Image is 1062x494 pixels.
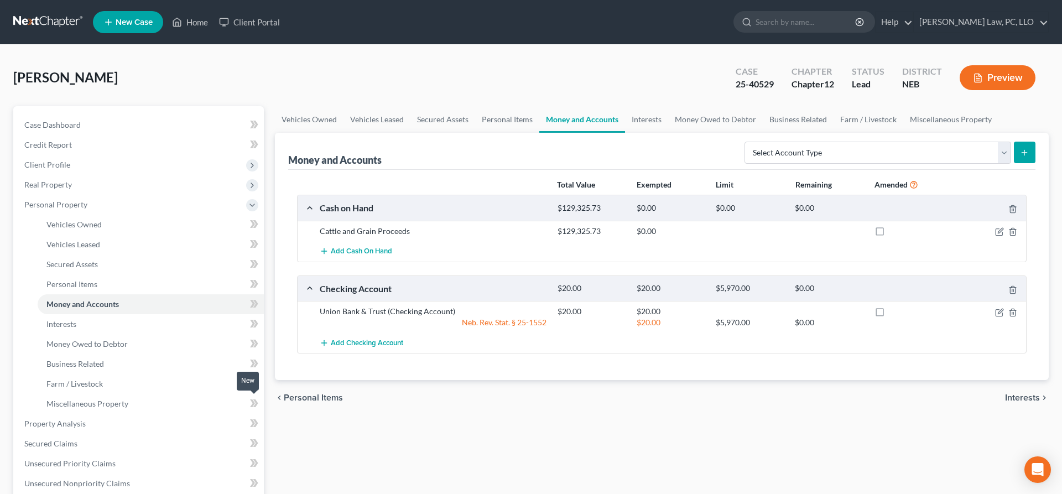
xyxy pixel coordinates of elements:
[24,180,72,189] span: Real Property
[1005,393,1049,402] button: Interests chevron_right
[15,434,264,454] a: Secured Claims
[24,479,130,488] span: Unsecured Nonpriority Claims
[314,283,552,294] div: Checking Account
[46,279,97,289] span: Personal Items
[13,69,118,85] span: [PERSON_NAME]
[24,200,87,209] span: Personal Property
[557,180,595,189] strong: Total Value
[15,115,264,135] a: Case Dashboard
[314,317,552,328] div: Neb. Rev. Stat. § 25-1552
[275,106,343,133] a: Vehicles Owned
[38,274,264,294] a: Personal Items
[38,314,264,334] a: Interests
[38,254,264,274] a: Secured Assets
[288,153,382,167] div: Money and Accounts
[116,18,153,27] span: New Case
[874,180,908,189] strong: Amended
[736,78,774,91] div: 25-40529
[24,140,72,149] span: Credit Report
[24,459,116,468] span: Unsecured Priority Claims
[343,106,410,133] a: Vehicles Leased
[668,106,763,133] a: Money Owed to Debtor
[410,106,475,133] a: Secured Assets
[1040,393,1049,402] i: chevron_right
[631,317,710,328] div: $20.00
[38,334,264,354] a: Money Owed to Debtor
[46,319,76,329] span: Interests
[637,180,671,189] strong: Exempted
[38,354,264,374] a: Business Related
[38,374,264,394] a: Farm / Livestock
[24,419,86,428] span: Property Analysis
[914,12,1048,32] a: [PERSON_NAME] Law, PC, LLO
[24,439,77,448] span: Secured Claims
[275,393,343,402] button: chevron_left Personal Items
[625,106,668,133] a: Interests
[795,180,832,189] strong: Remaining
[552,203,631,214] div: $129,325.73
[46,379,103,388] span: Farm / Livestock
[552,226,631,237] div: $129,325.73
[789,317,868,328] div: $0.00
[46,259,98,269] span: Secured Assets
[331,339,403,347] span: Add Checking Account
[710,317,789,328] div: $5,970.00
[716,180,733,189] strong: Limit
[902,65,942,78] div: District
[789,283,868,294] div: $0.00
[38,235,264,254] a: Vehicles Leased
[331,247,392,256] span: Add Cash on Hand
[756,12,857,32] input: Search by name...
[320,241,392,262] button: Add Cash on Hand
[46,339,128,349] span: Money Owed to Debtor
[46,399,128,408] span: Miscellaneous Property
[38,294,264,314] a: Money and Accounts
[15,454,264,474] a: Unsecured Priority Claims
[1005,393,1040,402] span: Interests
[314,202,552,214] div: Cash on Hand
[314,306,552,317] div: Union Bank & Trust (Checking Account)
[631,203,710,214] div: $0.00
[46,220,102,229] span: Vehicles Owned
[15,135,264,155] a: Credit Report
[46,359,104,368] span: Business Related
[166,12,214,32] a: Home
[852,65,884,78] div: Status
[876,12,913,32] a: Help
[475,106,539,133] a: Personal Items
[539,106,625,133] a: Money and Accounts
[902,78,942,91] div: NEB
[314,226,552,237] div: Cattle and Grain Proceeds
[903,106,998,133] a: Miscellaneous Property
[275,393,284,402] i: chevron_left
[46,299,119,309] span: Money and Accounts
[552,283,631,294] div: $20.00
[46,240,100,249] span: Vehicles Leased
[1024,456,1051,483] div: Open Intercom Messenger
[824,79,834,89] span: 12
[736,65,774,78] div: Case
[320,332,403,353] button: Add Checking Account
[38,394,264,414] a: Miscellaneous Property
[763,106,834,133] a: Business Related
[631,226,710,237] div: $0.00
[631,306,710,317] div: $20.00
[834,106,903,133] a: Farm / Livestock
[960,65,1035,90] button: Preview
[214,12,285,32] a: Client Portal
[631,283,710,294] div: $20.00
[237,372,259,390] div: New
[552,306,631,317] div: $20.00
[24,120,81,129] span: Case Dashboard
[38,215,264,235] a: Vehicles Owned
[852,78,884,91] div: Lead
[710,283,789,294] div: $5,970.00
[792,78,834,91] div: Chapter
[284,393,343,402] span: Personal Items
[15,414,264,434] a: Property Analysis
[792,65,834,78] div: Chapter
[24,160,70,169] span: Client Profile
[15,474,264,493] a: Unsecured Nonpriority Claims
[710,203,789,214] div: $0.00
[789,203,868,214] div: $0.00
